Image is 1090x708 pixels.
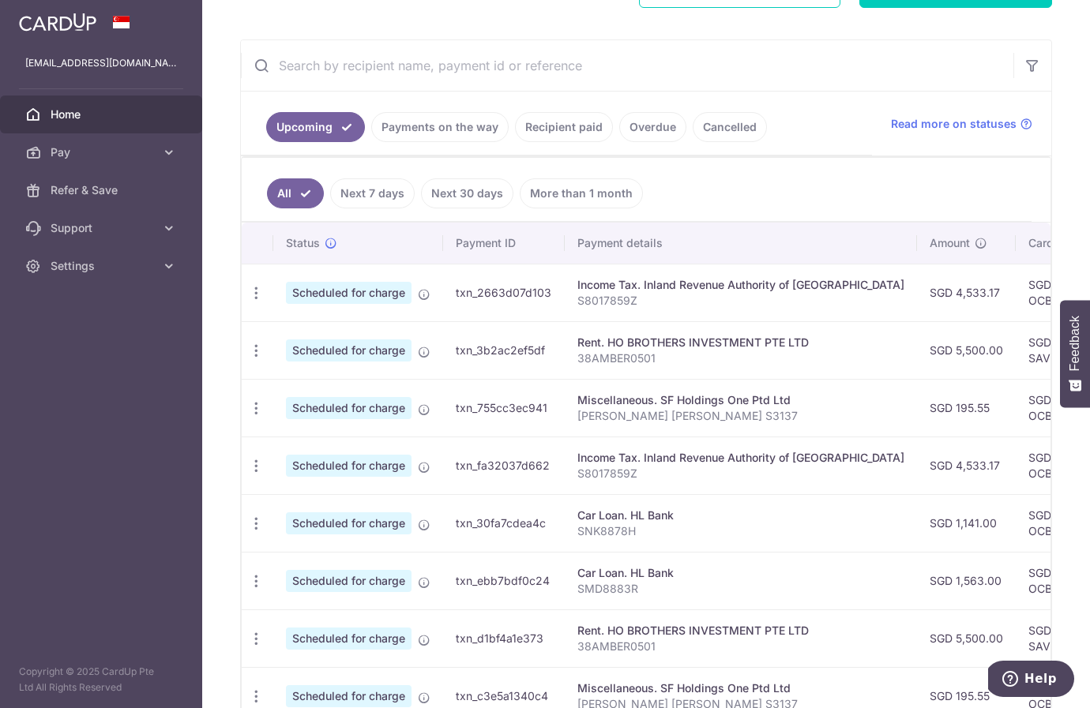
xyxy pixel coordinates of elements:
div: Miscellaneous. SF Holdings One Ptd Ltd [577,392,904,408]
button: Feedback - Show survey [1060,300,1090,407]
th: Payment details [565,223,917,264]
div: Car Loan. HL Bank [577,565,904,581]
input: Search by recipient name, payment id or reference [241,40,1013,91]
div: Income Tax. Inland Revenue Authority of [GEOGRAPHIC_DATA] [577,277,904,293]
span: Amount [930,235,970,251]
span: Feedback [1068,316,1082,371]
p: SMD8883R [577,581,904,597]
span: Scheduled for charge [286,397,412,419]
td: txn_2663d07d103 [443,264,565,321]
td: SGD 195.55 [917,379,1016,436]
td: SGD 5,500.00 [917,609,1016,667]
span: Settings [51,258,155,274]
span: Refer & Save [51,182,155,198]
span: Scheduled for charge [286,455,412,477]
div: Income Tax. Inland Revenue Authority of [GEOGRAPHIC_DATA] [577,450,904,466]
p: S8017859Z [577,466,904,481]
a: Recipient paid [515,112,613,142]
span: Read more on statuses [891,116,1017,132]
a: Read more on statuses [891,116,1032,132]
p: [EMAIL_ADDRESS][DOMAIN_NAME] [25,55,177,71]
a: Payments on the way [371,112,509,142]
div: Car Loan. HL Bank [577,508,904,523]
p: 38AMBER0501 [577,639,904,654]
td: txn_30fa7cdea4c [443,494,565,552]
span: Scheduled for charge [286,570,412,592]
td: txn_755cc3ec941 [443,379,565,436]
td: txn_3b2ac2ef5df [443,321,565,379]
a: Upcoming [266,112,365,142]
a: Overdue [619,112,686,142]
span: Scheduled for charge [286,685,412,707]
span: Support [51,220,155,236]
td: SGD 1,141.00 [917,494,1016,552]
span: Status [286,235,320,251]
a: Next 30 days [421,178,513,208]
span: Scheduled for charge [286,512,412,534]
iframe: Opens a widget where you can find more information [988,661,1074,700]
span: Scheduled for charge [286,339,412,361]
td: SGD 4,533.17 [917,436,1016,494]
span: Pay [51,144,155,160]
p: [PERSON_NAME] [PERSON_NAME] S3137 [577,408,904,424]
div: Rent. HO BROTHERS INVESTMENT PTE LTD [577,335,904,350]
td: txn_d1bf4a1e373 [443,609,565,667]
span: Scheduled for charge [286,282,412,304]
span: CardUp fee [1028,235,1088,251]
div: Rent. HO BROTHERS INVESTMENT PTE LTD [577,623,904,639]
a: Next 7 days [330,178,415,208]
span: Home [51,107,155,122]
p: SNK8878H [577,523,904,539]
td: SGD 4,533.17 [917,264,1016,321]
p: 38AMBER0501 [577,350,904,366]
td: txn_ebb7bdf0c24 [443,552,565,609]
a: Cancelled [693,112,767,142]
td: SGD 1,563.00 [917,552,1016,609]
th: Payment ID [443,223,565,264]
a: More than 1 month [520,178,643,208]
td: txn_fa32037d662 [443,436,565,494]
td: SGD 5,500.00 [917,321,1016,379]
a: All [267,178,324,208]
span: Scheduled for charge [286,627,412,650]
div: Miscellaneous. SF Holdings One Ptd Ltd [577,680,904,696]
img: CardUp [19,13,96,32]
p: S8017859Z [577,293,904,309]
